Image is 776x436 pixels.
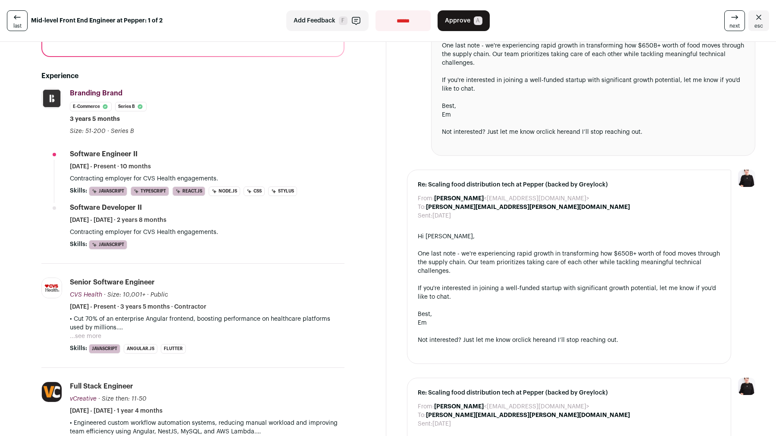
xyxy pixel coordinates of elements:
[418,250,720,275] div: One last note - we're experiencing rapid growth in transforming how $650B+ worth of food moves th...
[434,196,484,202] b: [PERSON_NAME]
[70,115,120,123] span: 3 years 5 months
[426,412,630,418] b: [PERSON_NAME][EMAIL_ADDRESS][PERSON_NAME][DOMAIN_NAME]
[89,240,127,250] li: JavaScript
[339,16,347,25] span: F
[70,407,163,415] span: [DATE] - [DATE] · 1 year 4 months
[147,291,149,299] span: ·
[13,22,22,29] span: last
[418,203,426,212] dt: To:
[111,128,134,134] span: Series B
[70,162,151,171] span: [DATE] - Present · 10 months
[418,411,426,420] dt: To:
[70,203,142,212] div: Software Developer II
[426,204,630,210] b: [PERSON_NAME][EMAIL_ADDRESS][PERSON_NAME][DOMAIN_NAME]
[748,10,769,31] a: Close
[418,212,432,220] dt: Sent:
[418,389,720,397] span: Re: Scaling food distribution tech at Pepper (backed by Greylock)
[438,10,490,31] button: Approve A
[89,344,120,354] li: JavaScript
[518,337,545,343] a: click here
[98,396,147,402] span: · Size then: 11-50
[70,344,87,353] span: Skills:
[70,303,207,311] span: [DATE] - Present · 3 years 5 months · Contractor
[432,212,451,220] dd: [DATE]
[89,186,127,196] li: JavaScript
[70,174,344,183] p: Contracting employer for CVS Health engagements.
[161,344,186,354] li: Flutter
[104,292,145,298] span: · Size: 10,001+
[70,149,138,159] div: Software Engineer II
[70,292,102,298] span: CVS Health
[209,186,240,196] li: Node.js
[432,420,451,428] dd: [DATE]
[70,240,87,249] span: Skills:
[150,292,168,298] span: Public
[442,128,745,136] div: Not interested? Just let me know or and I’ll stop reaching out.
[70,90,122,97] span: Branding Brand
[42,382,62,402] img: e3e72c9315fbf15ab90d984a020930b35143c6f5569fb4625472eb9b4c046340.jpg
[244,186,265,196] li: CSS
[70,332,101,341] button: ...see more
[70,128,106,134] span: Size: 51-200
[434,194,589,203] dd: <[EMAIL_ADDRESS][DOMAIN_NAME]>
[70,102,112,111] li: E-commerce
[286,10,369,31] button: Add Feedback F
[70,278,155,287] div: Senior Software Engineer
[70,382,133,391] div: Full Stack Engineer
[754,22,763,29] span: esc
[70,419,344,436] p: • Engineered custom workflow automation systems, reducing manual workload and improving team effi...
[268,186,297,196] li: Stylus
[442,102,745,111] div: Best,
[542,129,569,135] a: click here
[172,186,205,196] li: React.js
[418,194,434,203] dt: From:
[418,402,434,411] dt: From:
[418,310,720,319] div: Best,
[434,402,589,411] dd: <[EMAIL_ADDRESS][DOMAIN_NAME]>
[70,216,166,224] span: [DATE] - [DATE] · 2 years 8 months
[70,228,344,237] p: Contracting employer for CVS Health engagements.
[131,186,169,196] li: TypeScript
[31,16,163,25] strong: Mid-level Front End Engineer at Pepper: 1 of 2
[442,76,745,93] div: If you're interested in joining a well-funded startup with significant growth potential, let me k...
[418,420,432,428] dt: Sent:
[70,315,344,332] p: • Cut 70% of an enterprise Angular frontend, boosting performance on healthcare platforms used by...
[738,170,755,187] img: 9240684-medium_jpg
[474,16,482,25] span: A
[418,180,720,189] span: Re: Scaling food distribution tech at Pepper (backed by Greylock)
[107,127,109,136] span: ·
[41,71,344,81] h2: Experience
[418,319,720,327] div: Em
[418,232,720,241] div: Hi [PERSON_NAME],
[294,16,335,25] span: Add Feedback
[42,278,62,298] img: 54c07bd82882dbef4fe6f89d1a7b16a4326566781fd731c057fbf59a31362a1b.jpg
[442,41,745,67] div: One last note - we're experiencing rapid growth in transforming how $650B+ worth of food moves th...
[442,111,745,119] div: Em
[70,396,97,402] span: vCreative
[434,404,484,410] b: [PERSON_NAME]
[445,16,470,25] span: Approve
[729,22,740,29] span: next
[418,336,720,344] div: Not interested? Just let me know or and I’ll stop reaching out.
[124,344,157,354] li: Angular.js
[418,284,720,301] div: If you're interested in joining a well-funded startup with significant growth potential, let me k...
[70,186,87,195] span: Skills:
[115,102,147,111] li: Series B
[724,10,745,31] a: next
[738,378,755,395] img: 9240684-medium_jpg
[7,10,28,31] a: last
[42,88,62,108] img: b3d3f0b04c35b582f27d383531cc4e5a28f136ecc3fc08ea544cfbc492091949.jpg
